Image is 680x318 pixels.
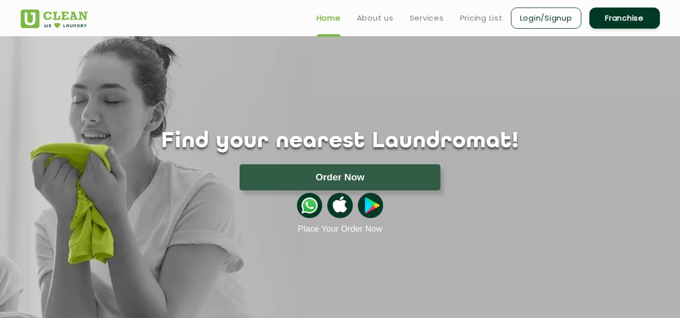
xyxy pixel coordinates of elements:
a: Services [410,12,444,24]
a: Pricing List [460,12,503,24]
a: Place Your Order Now [297,224,382,234]
button: Order Now [240,164,440,190]
a: Franchise [589,8,660,29]
img: playstoreicon.png [358,193,383,218]
a: Login/Signup [511,8,581,29]
a: About us [357,12,394,24]
img: apple-icon.png [327,193,352,218]
img: whatsappicon.png [297,193,322,218]
a: Home [317,12,341,24]
img: UClean Laundry and Dry Cleaning [21,10,88,28]
h1: Find your nearest Laundromat! [13,129,667,154]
